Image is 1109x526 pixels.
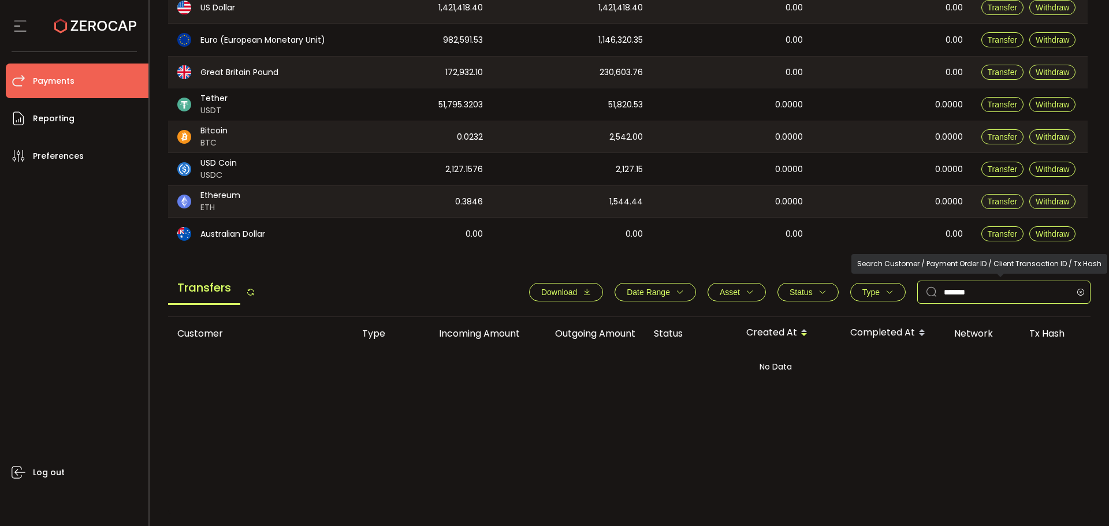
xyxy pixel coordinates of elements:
button: Status [777,283,839,301]
span: Preferences [33,148,84,165]
span: 0.00 [466,227,483,241]
span: 51,795.3203 [438,98,483,111]
button: Transfer [981,65,1024,80]
button: Withdraw [1029,32,1075,47]
span: Withdraw [1036,68,1069,77]
span: Transfer [988,3,1018,12]
span: Transfer [988,229,1018,238]
span: US Dollar [200,2,235,14]
img: aud_portfolio.svg [177,227,191,241]
span: 1,421,418.40 [438,1,483,14]
span: Status [790,288,813,297]
span: 2,127.15 [616,163,643,176]
span: Transfer [988,100,1018,109]
span: BTC [200,137,228,149]
span: USD Coin [200,157,237,169]
span: 2,542.00 [609,130,643,144]
span: Reporting [33,110,75,127]
span: Withdraw [1036,3,1069,12]
span: 0.0000 [775,163,803,176]
div: Network [945,327,1020,340]
span: 0.0000 [775,195,803,208]
span: 230,603.76 [600,66,643,79]
span: Type [862,288,880,297]
span: Australian Dollar [200,228,265,240]
span: Withdraw [1036,229,1069,238]
button: Withdraw [1029,226,1075,241]
span: Payments [33,73,75,89]
img: eth_portfolio.svg [177,195,191,208]
span: 0.0000 [775,130,803,144]
span: 982,591.53 [443,33,483,47]
span: Ethereum [200,189,240,202]
span: 0.00 [786,33,803,47]
span: Withdraw [1036,35,1069,44]
span: Download [541,288,577,297]
img: usd_portfolio.svg [177,1,191,14]
span: USDT [200,105,228,117]
span: 0.0000 [935,98,963,111]
button: Transfer [981,97,1024,112]
div: Completed At [841,323,945,343]
button: Withdraw [1029,97,1075,112]
span: Transfer [988,165,1018,174]
span: Date Range [627,288,670,297]
span: 0.0000 [935,195,963,208]
span: 0.00 [786,1,803,14]
span: Withdraw [1036,100,1069,109]
div: Outgoing Amount [529,327,645,340]
span: Log out [33,464,65,481]
iframe: Chat Widget [1051,471,1109,526]
img: usdt_portfolio.svg [177,98,191,111]
span: Great Britain Pound [200,66,278,79]
span: Transfer [988,197,1018,206]
button: Date Range [615,283,696,301]
span: Withdraw [1036,197,1069,206]
span: 1,146,320.35 [598,33,643,47]
span: 2,127.1576 [445,163,483,176]
button: Asset [708,283,766,301]
span: 0.3846 [455,195,483,208]
button: Transfer [981,129,1024,144]
span: Transfer [988,35,1018,44]
span: USDC [200,169,237,181]
span: 0.00 [946,1,963,14]
span: Euro (European Monetary Unit) [200,34,325,46]
img: btc_portfolio.svg [177,130,191,144]
button: Withdraw [1029,162,1075,177]
span: Transfers [168,272,240,305]
span: 172,932.10 [445,66,483,79]
img: eur_portfolio.svg [177,33,191,47]
span: Asset [720,288,740,297]
span: 0.00 [786,66,803,79]
div: Status [645,327,737,340]
span: Bitcoin [200,125,228,137]
button: Withdraw [1029,129,1075,144]
img: usdc_portfolio.svg [177,162,191,176]
span: 0.0000 [935,130,963,144]
span: 0.0000 [775,98,803,111]
span: Transfer [988,68,1018,77]
img: gbp_portfolio.svg [177,65,191,79]
div: Incoming Amount [414,327,529,340]
span: 51,820.53 [608,98,643,111]
button: Withdraw [1029,194,1075,209]
span: ETH [200,202,240,214]
button: Type [850,283,906,301]
span: 0.00 [946,227,963,241]
div: Type [353,327,414,340]
span: 1,544.44 [609,195,643,208]
span: 0.00 [626,227,643,241]
div: Search Customer / Payment Order ID / Client Transaction ID / Tx Hash [851,254,1107,274]
button: Transfer [981,162,1024,177]
button: Transfer [981,226,1024,241]
div: Created At [737,323,841,343]
span: 0.0232 [457,130,483,144]
button: Download [529,283,603,301]
span: Transfer [988,132,1018,141]
span: 0.00 [946,33,963,47]
div: Customer [168,327,353,340]
button: Transfer [981,32,1024,47]
span: 0.0000 [935,163,963,176]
